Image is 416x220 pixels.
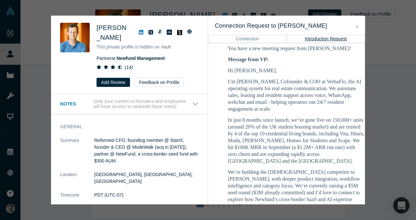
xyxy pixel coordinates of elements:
[93,99,192,110] p: (only your current co-founders and employees will have access to view/edit these notes)
[97,56,165,61] span: Partner at
[215,21,358,30] h3: Connection Request to [PERSON_NAME]
[125,65,133,70] i: ( 14 )
[60,137,94,171] dt: Summary
[97,78,130,87] button: Add Review
[228,57,269,62] b: Message from VP:
[94,171,199,185] dd: [GEOGRAPHIC_DATA], [GEOGRAPHIC_DATA], [GEOGRAPHIC_DATA]
[117,56,165,61] a: Newfund Management
[208,35,287,43] button: Connection
[60,99,199,110] button: Notes (only your current co-founders and employees will have access to view/edit these notes)
[60,192,94,205] dt: Timezone
[97,44,199,50] p: This private profile is hidden on Vault
[354,23,360,31] button: Close
[287,35,365,43] button: Introduction Request
[228,78,364,112] p: I’m [PERSON_NAME], Cofounder & COO at VerbaFlo, the AI operating system for real estate communica...
[228,45,364,52] p: You have a new meeting request from [PERSON_NAME]!
[60,171,94,192] dt: Location
[60,23,90,52] img: Henri Deshays's Profile Image
[60,123,189,130] h3: General
[228,169,364,210] p: We’re building the [DEMOGRAPHIC_DATA] competitor to [PERSON_NAME], with deeper product integratio...
[97,24,126,41] span: [PERSON_NAME]
[94,192,199,199] dd: PDT (UTC-07)
[135,78,184,87] button: Feedback on Profile
[228,117,364,164] p: In just 8 months since launch, we’ve gone live on 150,000+ units (around 20% of the UK student ho...
[228,67,364,74] p: Hi [PERSON_NAME],
[94,137,199,164] p: Reformed CFO, founding member @ StartX, founder & CEO @ ModeWalk (acq in [DATE]), partner @ NewFu...
[60,101,92,107] h3: Notes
